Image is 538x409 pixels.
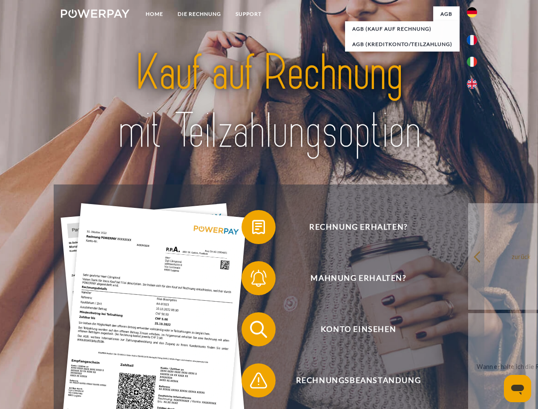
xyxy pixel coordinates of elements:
[467,79,477,89] img: en
[242,261,463,295] button: Mahnung erhalten?
[254,363,463,397] span: Rechnungsbeanstandung
[248,216,269,238] img: qb_bill.svg
[248,370,269,391] img: qb_warning.svg
[242,210,463,244] button: Rechnung erhalten?
[467,35,477,45] img: fr
[170,6,228,22] a: DIE RECHNUNG
[138,6,170,22] a: Home
[242,363,463,397] button: Rechnungsbeanstandung
[254,312,463,346] span: Konto einsehen
[61,9,129,18] img: logo-powerpay-white.svg
[242,312,463,346] button: Konto einsehen
[248,268,269,289] img: qb_bell.svg
[254,261,463,295] span: Mahnung erhalten?
[248,319,269,340] img: qb_search.svg
[345,37,460,52] a: AGB (Kreditkonto/Teilzahlung)
[467,57,477,67] img: it
[228,6,269,22] a: SUPPORT
[467,7,477,17] img: de
[504,375,531,402] iframe: Schaltfläche zum Öffnen des Messaging-Fensters
[433,6,460,22] a: agb
[345,21,460,37] a: AGB (Kauf auf Rechnung)
[81,41,457,163] img: title-powerpay_de.svg
[254,210,463,244] span: Rechnung erhalten?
